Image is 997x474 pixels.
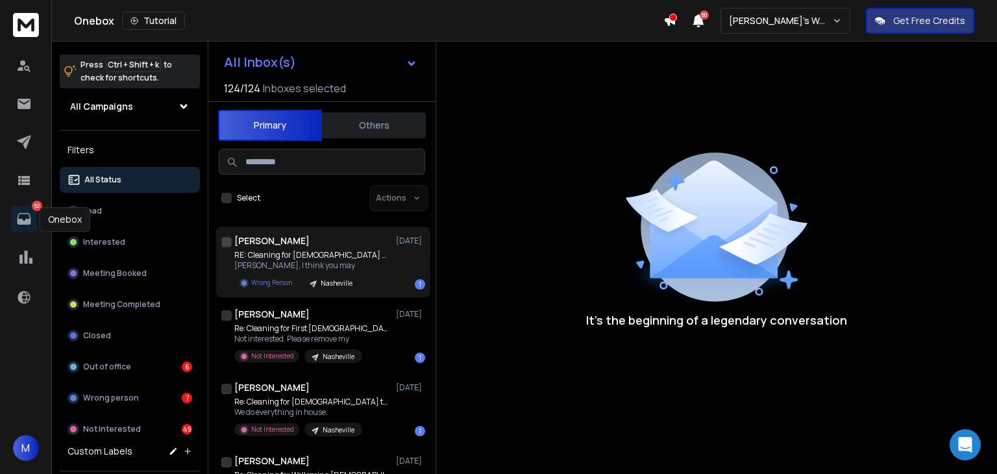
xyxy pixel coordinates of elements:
[74,12,663,30] div: Onebox
[234,323,390,334] p: Re: Cleaning for First [DEMOGRAPHIC_DATA]
[415,279,425,290] div: 1
[234,455,310,468] h1: [PERSON_NAME]
[83,299,160,310] p: Meeting Completed
[60,323,200,349] button: Closed
[234,260,390,271] p: [PERSON_NAME], I think you may
[83,393,139,403] p: Wrong person
[13,435,39,461] button: M
[83,331,111,341] p: Closed
[68,445,132,458] h3: Custom Labels
[396,236,425,246] p: [DATE]
[237,193,260,203] label: Select
[106,57,161,72] span: Ctrl + Shift + k
[122,12,185,30] button: Tutorial
[83,424,141,434] p: Not Interested
[729,14,832,27] p: [PERSON_NAME]'s Workspace
[60,416,200,442] button: Not Interested49
[586,311,847,329] p: It’s the beginning of a legendary conversation
[60,385,200,411] button: Wrong person7
[251,425,294,434] p: Not Interested
[224,81,260,96] span: 124 / 124
[60,260,200,286] button: Meeting Booked
[322,111,426,140] button: Others
[11,206,37,232] a: 62
[60,167,200,193] button: All Status
[83,206,102,216] p: Lead
[224,56,296,69] h1: All Inbox(s)
[83,362,131,372] p: Out of office
[182,393,192,403] div: 7
[251,278,292,288] p: Wrong Person
[60,141,200,159] h3: Filters
[182,424,192,434] div: 49
[60,198,200,224] button: Lead
[214,49,428,75] button: All Inbox(s)
[218,110,322,141] button: Primary
[323,425,354,435] p: Nasheville
[234,308,310,321] h1: [PERSON_NAME]
[234,334,390,344] p: Not interested. Please remove my
[321,279,352,288] p: Nasheville
[415,353,425,363] div: 1
[415,426,425,436] div: 1
[40,207,90,232] div: Onebox
[60,229,200,255] button: Interested
[60,354,200,380] button: Out of office6
[32,201,42,211] p: 62
[182,362,192,372] div: 6
[950,429,981,460] div: Open Intercom Messenger
[80,58,172,84] p: Press to check for shortcuts.
[234,381,310,394] h1: [PERSON_NAME]
[83,268,147,279] p: Meeting Booked
[263,81,346,96] h3: Inboxes selected
[83,237,125,247] p: Interested
[60,292,200,318] button: Meeting Completed
[396,309,425,319] p: [DATE]
[700,10,709,19] span: 50
[893,14,965,27] p: Get Free Credits
[84,175,121,185] p: All Status
[60,94,200,119] button: All Campaigns
[323,352,354,362] p: Nasheville
[234,407,390,418] p: We do everything in house.
[70,100,133,113] h1: All Campaigns
[234,250,390,260] p: RE: Cleaning for [DEMOGRAPHIC_DATA] Community
[866,8,974,34] button: Get Free Credits
[234,234,310,247] h1: [PERSON_NAME]
[251,351,294,361] p: Not Interested
[396,382,425,393] p: [DATE]
[396,456,425,466] p: [DATE]
[234,397,390,407] p: Re: Cleaning for [DEMOGRAPHIC_DATA] the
